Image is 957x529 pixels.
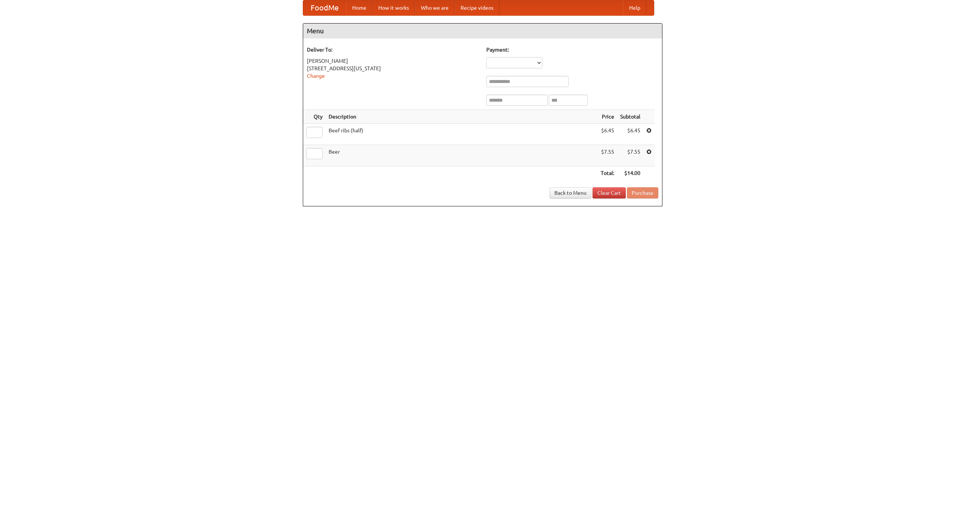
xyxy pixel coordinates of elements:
td: Beer [326,145,598,166]
button: Purchase [627,187,658,199]
a: Home [346,0,372,15]
a: FoodMe [303,0,346,15]
a: Help [623,0,646,15]
td: $6.45 [598,124,617,145]
th: $14.00 [617,166,643,180]
h5: Payment: [486,46,658,53]
th: Qty [303,110,326,124]
a: Change [307,73,325,79]
th: Subtotal [617,110,643,124]
td: $7.55 [598,145,617,166]
td: $6.45 [617,124,643,145]
th: Total: [598,166,617,180]
h4: Menu [303,24,662,39]
a: Clear Cart [593,187,626,199]
th: Description [326,110,598,124]
td: $7.55 [617,145,643,166]
a: Back to Menu [550,187,591,199]
td: Beef ribs (half) [326,124,598,145]
a: Who we are [415,0,455,15]
th: Price [598,110,617,124]
h5: Deliver To: [307,46,479,53]
a: How it works [372,0,415,15]
div: [PERSON_NAME] [307,57,479,65]
a: Recipe videos [455,0,499,15]
div: [STREET_ADDRESS][US_STATE] [307,65,479,72]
